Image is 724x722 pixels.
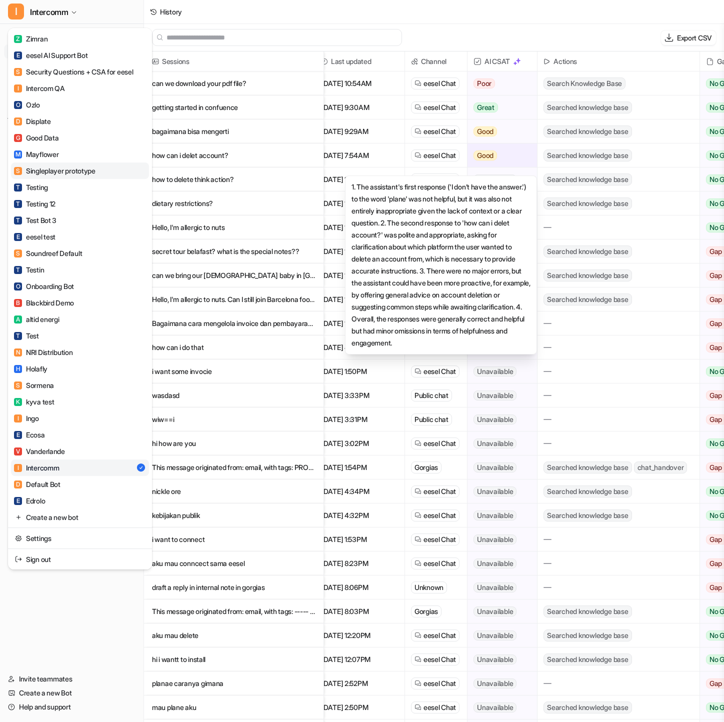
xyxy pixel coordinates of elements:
[14,231,55,242] div: eesel test
[14,33,47,44] div: Zimran
[11,509,149,525] a: Create a new bot
[14,149,58,159] div: Mayflower
[11,551,149,567] a: Sign out
[14,497,22,505] span: E
[14,282,22,290] span: O
[14,297,74,308] div: Blackbird Demo
[14,396,54,407] div: kyva test
[14,431,22,439] span: E
[14,495,45,506] div: Edrolo
[30,5,68,19] span: Intercomm
[14,83,65,93] div: Intercom QA
[14,248,82,258] div: Soundreef Default
[14,116,51,126] div: Displate
[14,347,73,357] div: NRI Distribution
[14,167,22,175] span: S
[14,348,22,356] span: N
[14,365,22,373] span: H
[14,446,65,456] div: Vanderlande
[14,330,39,341] div: Test
[14,51,22,59] span: E
[8,3,24,19] span: I
[14,264,44,275] div: Testin
[14,84,22,92] span: I
[14,315,22,323] span: A
[14,281,74,291] div: Onboarding Bot
[14,198,55,209] div: Testing 12
[14,165,95,176] div: Singleplayer prototype
[14,398,22,406] span: K
[14,216,22,224] span: T
[14,35,22,43] span: Z
[14,480,22,488] span: D
[14,101,22,109] span: O
[15,533,22,543] img: reset
[11,530,149,546] a: Settings
[14,50,87,60] div: eesel AI Support Bot
[14,447,22,455] span: V
[14,332,22,340] span: T
[15,512,22,522] img: reset
[14,117,22,125] span: D
[14,200,22,208] span: T
[14,233,22,241] span: E
[14,462,59,473] div: Intercomm
[14,66,133,77] div: Security Questions + CSA for eesel
[14,182,48,192] div: Testing
[14,132,58,143] div: Good Data
[14,381,22,389] span: S
[14,266,22,274] span: T
[14,134,22,142] span: G
[14,363,47,374] div: Holafly
[14,68,22,76] span: S
[14,429,45,440] div: Ecosa
[14,299,22,307] span: B
[14,479,60,489] div: Default Bot
[14,314,59,324] div: altid energi
[15,554,22,564] img: reset
[14,413,39,423] div: Ingo
[8,28,152,569] div: IIntercomm
[14,380,54,390] div: Sormena
[14,249,22,257] span: S
[14,99,40,110] div: Ozlo
[14,414,22,422] span: I
[14,183,22,191] span: T
[14,215,56,225] div: Test Bot 3
[14,150,22,158] span: M
[14,464,22,472] span: I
